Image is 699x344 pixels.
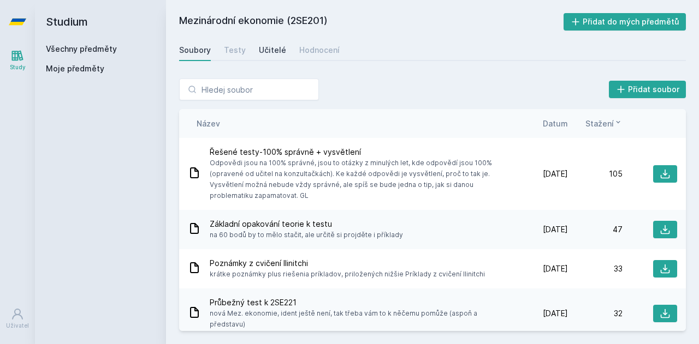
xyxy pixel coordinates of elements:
[224,45,246,56] div: Testy
[568,224,623,235] div: 47
[564,13,686,31] button: Přidat do mých předmětů
[46,44,117,53] a: Všechny předměty
[46,63,104,74] span: Moje předměty
[2,302,33,335] a: Uživatel
[224,39,246,61] a: Testy
[210,297,509,308] span: Průbežný test k 2SE221
[210,219,403,230] span: Základní opakování teorie k testu
[179,39,211,61] a: Soubory
[299,45,340,56] div: Hodnocení
[568,308,623,319] div: 32
[10,63,26,71] div: Study
[259,39,286,61] a: Učitelé
[543,118,568,129] button: Datum
[609,81,686,98] button: Přidat soubor
[210,230,403,240] span: na 60 bodů by to mělo stačit, ale určitě si projděte i příklady
[210,147,509,158] span: Řešené testy-100% správně + vysvětlení
[179,13,564,31] h2: Mezinárodní ekonomie (2SE201)
[210,258,485,269] span: Poznámky z cvičení Ilinitchi
[210,158,509,201] span: Odpovědi jsou na 100% správné, jsou to otázky z minulých let, kde odpovědí jsou 100% (opravené od...
[585,118,623,129] button: Stažení
[179,45,211,56] div: Soubory
[210,269,485,280] span: krátke poznámky plus riešenia príkladov, priložených nižšie Príklady z cvičení Ilinitchi
[543,224,568,235] span: [DATE]
[179,79,319,100] input: Hledej soubor
[543,263,568,274] span: [DATE]
[585,118,614,129] span: Stažení
[568,263,623,274] div: 33
[6,322,29,330] div: Uživatel
[2,44,33,77] a: Study
[568,168,623,179] div: 105
[259,45,286,56] div: Učitelé
[543,168,568,179] span: [DATE]
[299,39,340,61] a: Hodnocení
[197,118,220,129] button: Název
[543,308,568,319] span: [DATE]
[210,308,509,330] span: nová Mez. ekonomie, ident ještě není, tak třeba vám to k něčemu pomůže (aspoň a představu)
